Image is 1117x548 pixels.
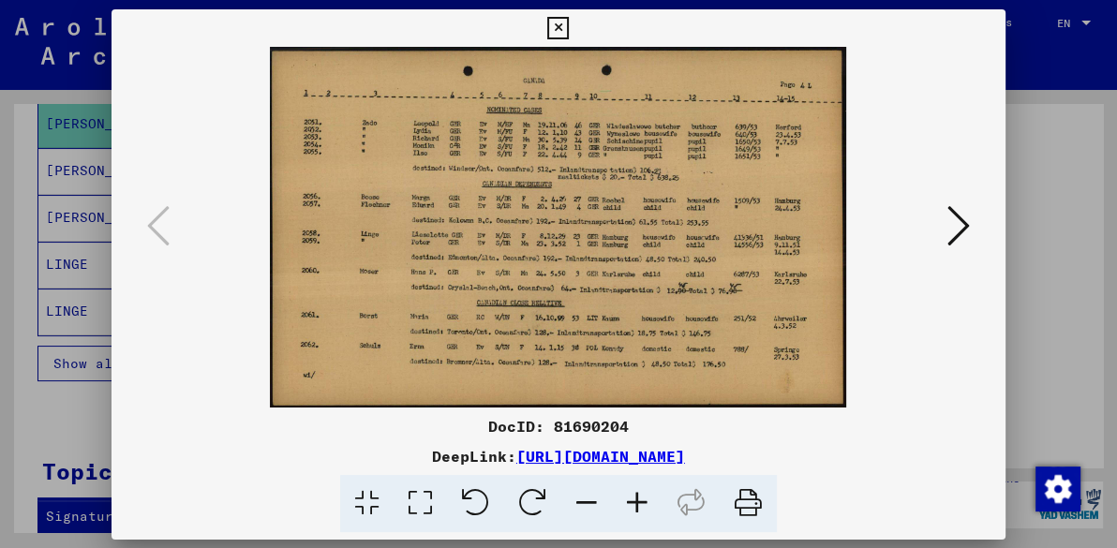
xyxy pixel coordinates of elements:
[112,445,1005,467] div: DeepLink:
[516,447,685,466] a: [URL][DOMAIN_NAME]
[112,415,1005,437] div: DocID: 81690204
[1035,466,1080,511] div: Change consent
[1035,467,1080,511] img: Change consent
[175,47,942,407] img: 001.jpg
